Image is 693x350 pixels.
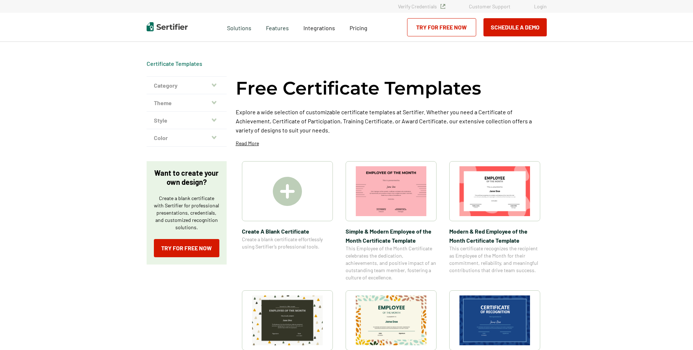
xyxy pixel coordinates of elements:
[236,76,481,100] h1: Free Certificate Templates
[147,129,227,147] button: Color
[356,166,426,216] img: Simple & Modern Employee of the Month Certificate Template
[441,4,445,9] img: Verified
[147,94,227,112] button: Theme
[154,195,219,231] p: Create a blank certificate with Sertifier for professional presentations, credentials, and custom...
[147,60,202,67] a: Certificate Templates
[356,295,426,345] img: Simple and Patterned Employee of the Month Certificate Template
[242,227,333,236] span: Create A Blank Certificate
[154,239,219,257] a: Try for Free Now
[346,245,437,281] span: This Employee of the Month Certificate celebrates the dedication, achievements, and positive impa...
[303,23,335,32] a: Integrations
[273,177,302,206] img: Create A Blank Certificate
[236,107,547,135] p: Explore a wide selection of customizable certificate templates at Sertifier. Whether you need a C...
[154,168,219,187] p: Want to create your own design?
[236,140,259,147] p: Read More
[227,23,251,32] span: Solutions
[346,227,437,245] span: Simple & Modern Employee of the Month Certificate Template
[469,3,510,9] a: Customer Support
[534,3,547,9] a: Login
[252,295,323,345] img: Simple & Colorful Employee of the Month Certificate Template
[147,112,227,129] button: Style
[266,23,289,32] span: Features
[147,60,202,67] div: Breadcrumb
[350,24,367,31] span: Pricing
[449,245,540,274] span: This certificate recognizes the recipient as Employee of the Month for their commitment, reliabil...
[242,236,333,250] span: Create a blank certificate effortlessly using Sertifier’s professional tools.
[459,166,530,216] img: Modern & Red Employee of the Month Certificate Template
[407,18,476,36] a: Try for Free Now
[350,23,367,32] a: Pricing
[303,24,335,31] span: Integrations
[147,22,188,31] img: Sertifier | Digital Credentialing Platform
[449,161,540,281] a: Modern & Red Employee of the Month Certificate TemplateModern & Red Employee of the Month Certifi...
[398,3,445,9] a: Verify Credentials
[459,295,530,345] img: Modern Dark Blue Employee of the Month Certificate Template
[147,77,227,94] button: Category
[449,227,540,245] span: Modern & Red Employee of the Month Certificate Template
[346,161,437,281] a: Simple & Modern Employee of the Month Certificate TemplateSimple & Modern Employee of the Month C...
